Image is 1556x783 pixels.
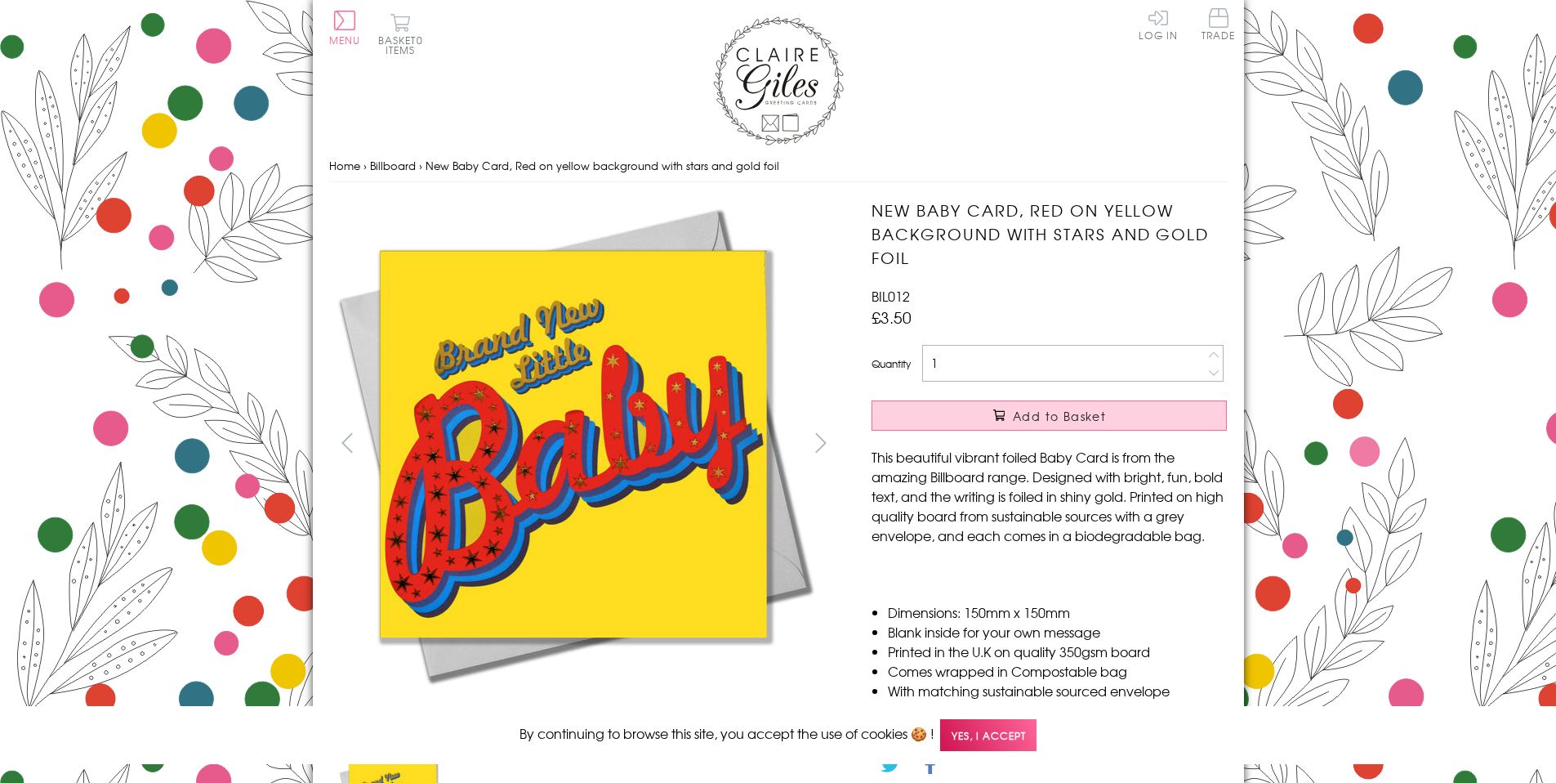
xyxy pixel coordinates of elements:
[370,158,416,173] a: Billboard
[872,286,910,306] span: BIL012
[1139,8,1178,40] a: Log In
[386,33,423,57] span: 0 items
[888,681,1227,700] li: With matching sustainable sourced envelope
[888,700,1227,720] li: Can be sent with Royal Mail standard letter stamps.
[1013,408,1106,424] span: Add to Basket
[872,447,1227,545] p: This beautiful vibrant foiled Baby Card is from the amazing Billboard range. Designed with bright...
[329,150,1228,183] nav: breadcrumbs
[426,158,779,173] span: New Baby Card, Red on yellow background with stars and gold foil
[329,424,366,461] button: prev
[872,356,911,371] label: Quantity
[378,13,423,55] button: Basket0 items
[888,622,1227,642] li: Blank inside for your own message
[713,16,844,145] img: Claire Giles Greetings Cards
[888,602,1227,622] li: Dimensions: 150mm x 150mm
[329,158,360,173] a: Home
[888,661,1227,681] li: Comes wrapped in Compostable bag
[872,400,1227,431] button: Add to Basket
[872,199,1227,269] h1: New Baby Card, Red on yellow background with stars and gold foil
[1202,8,1236,40] span: Trade
[329,33,361,47] span: Menu
[329,199,819,689] img: New Baby Card, Red on yellow background with stars and gold foil
[363,158,367,173] span: ›
[1202,8,1236,43] a: Trade
[872,306,912,329] span: £3.50
[802,424,839,461] button: next
[419,158,422,173] span: ›
[940,719,1037,751] span: Yes, I accept
[329,11,361,45] button: Menu
[888,642,1227,661] li: Printed in the U.K on quality 350gsm board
